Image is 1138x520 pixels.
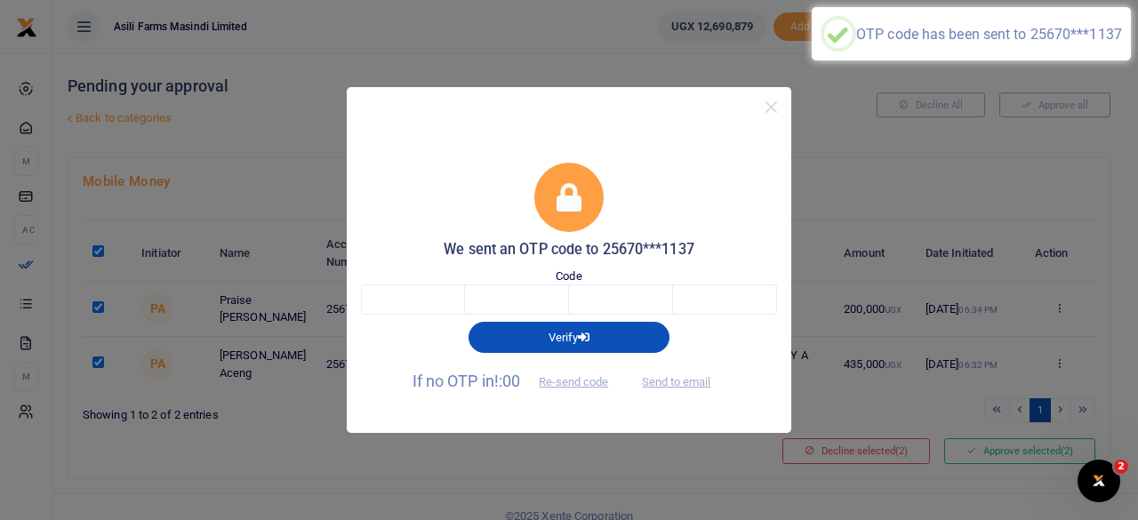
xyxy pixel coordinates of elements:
[856,26,1122,43] div: OTP code has been sent to 25670***1137
[1114,460,1128,474] span: 2
[758,94,784,120] button: Close
[556,268,581,285] label: Code
[469,322,669,352] button: Verify
[494,372,520,390] span: !:00
[361,241,777,259] h5: We sent an OTP code to 25670***1137
[1078,460,1120,502] iframe: Intercom live chat
[413,372,624,390] span: If no OTP in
